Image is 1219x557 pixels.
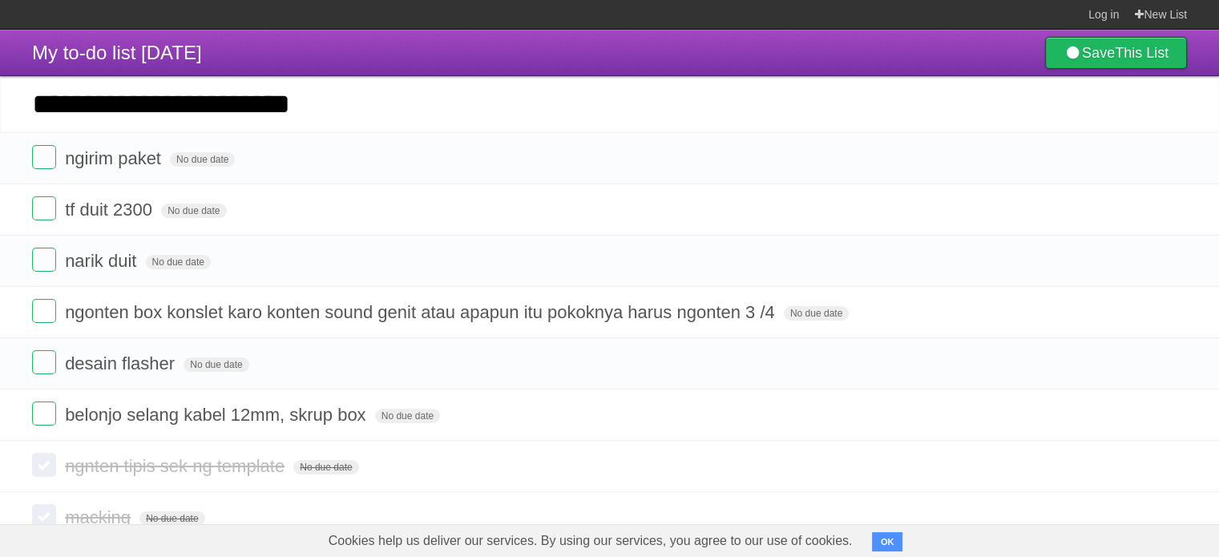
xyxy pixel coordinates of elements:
[32,196,56,220] label: Done
[32,453,56,477] label: Done
[65,405,369,425] span: belonjo selang kabel 12mm, skrup box
[32,504,56,528] label: Done
[32,402,56,426] label: Done
[65,302,779,322] span: ngonten box konslet karo konten sound genit atau apapun itu pokoknya harus ngonten 3 /4
[32,145,56,169] label: Done
[872,532,903,551] button: OK
[65,353,179,373] span: desain flasher
[65,456,289,476] span: ngnten tipis sek ng template
[1045,37,1187,69] a: SaveThis List
[184,357,248,372] span: No due date
[784,306,849,321] span: No due date
[161,204,226,218] span: No due date
[1115,45,1169,61] b: This List
[139,511,204,526] span: No due date
[32,42,202,63] span: My to-do list [DATE]
[65,507,135,527] span: macking
[313,525,869,557] span: Cookies help us deliver our services. By using our services, you agree to our use of cookies.
[65,251,140,271] span: narik duit
[65,148,165,168] span: ngirim paket
[32,248,56,272] label: Done
[375,409,440,423] span: No due date
[65,200,156,220] span: tf duit 2300
[32,299,56,323] label: Done
[32,350,56,374] label: Done
[170,152,235,167] span: No due date
[293,460,358,474] span: No due date
[146,255,211,269] span: No due date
